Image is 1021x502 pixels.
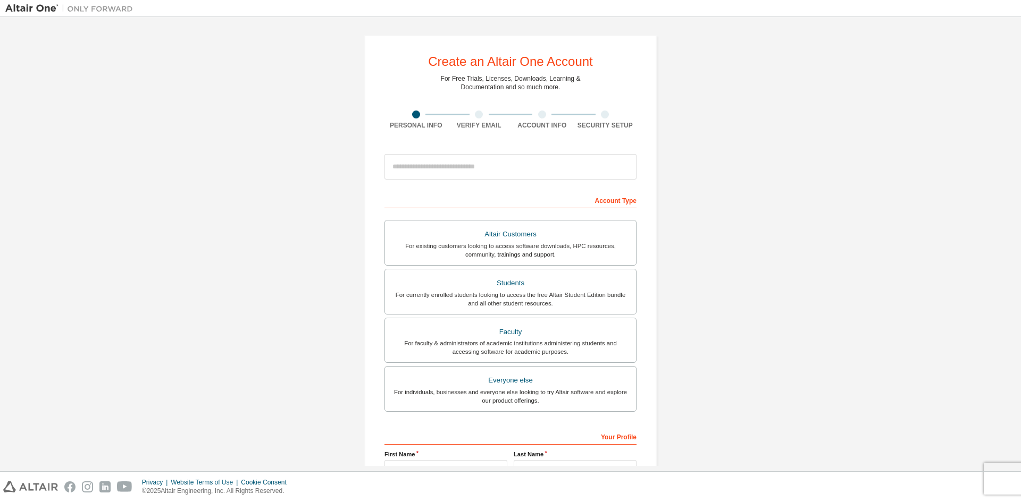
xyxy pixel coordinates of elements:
[117,481,132,492] img: youtube.svg
[514,450,637,458] label: Last Name
[391,339,630,356] div: For faculty & administrators of academic institutions administering students and accessing softwa...
[99,481,111,492] img: linkedin.svg
[391,388,630,405] div: For individuals, businesses and everyone else looking to try Altair software and explore our prod...
[391,325,630,339] div: Faculty
[3,481,58,492] img: altair_logo.svg
[391,276,630,291] div: Students
[64,481,76,492] img: facebook.svg
[384,450,507,458] label: First Name
[384,121,448,130] div: Personal Info
[5,3,138,14] img: Altair One
[142,478,171,487] div: Privacy
[448,121,511,130] div: Verify Email
[391,291,630,308] div: For currently enrolled students looking to access the free Altair Student Edition bundle and all ...
[510,121,574,130] div: Account Info
[384,191,637,208] div: Account Type
[384,428,637,445] div: Your Profile
[142,487,293,496] p: © 2025 Altair Engineering, Inc. All Rights Reserved.
[171,478,241,487] div: Website Terms of Use
[574,121,637,130] div: Security Setup
[441,74,581,91] div: For Free Trials, Licenses, Downloads, Learning & Documentation and so much more.
[428,55,593,68] div: Create an Altair One Account
[391,373,630,388] div: Everyone else
[241,478,292,487] div: Cookie Consent
[391,227,630,242] div: Altair Customers
[82,481,93,492] img: instagram.svg
[391,242,630,259] div: For existing customers looking to access software downloads, HPC resources, community, trainings ...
